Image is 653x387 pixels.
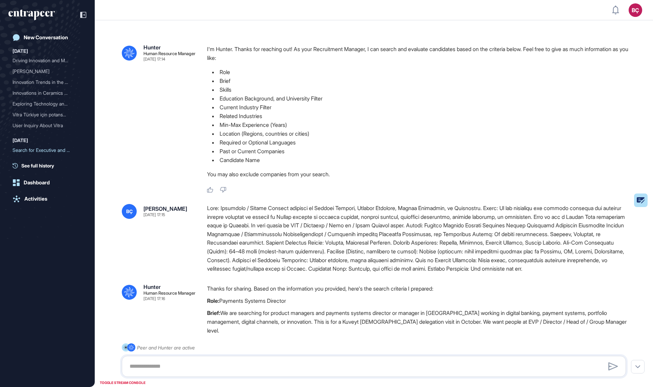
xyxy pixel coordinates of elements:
div: Driving Innovation and Ma... [13,55,77,66]
div: [PERSON_NAME] [143,206,187,211]
li: Brief [207,76,631,85]
p: Digital Banking, Digital Payments, Retail Marketing, Portfolio Management, Digital Innovation / T... [207,338,631,347]
strong: Brief: [207,310,220,316]
div: [DATE] [13,136,28,144]
div: Human Resource Manager [143,51,196,56]
div: Human Resource Manager [143,291,196,295]
div: [PERSON_NAME] [13,66,77,77]
div: TOGGLE STREAM CONSOLE [98,379,147,387]
div: Innovation Trends in the Ceramics Industry and Their Impact on Kale [13,77,82,88]
div: [DATE] 17:16 [143,297,165,301]
a: See full history [13,162,86,169]
li: Education Background, and University Filter [207,94,631,103]
div: [DATE] [13,47,28,55]
span: BÇ [126,209,133,214]
div: Vitra Türkiye için potans... [13,109,77,120]
li: Location (Regions, countries or cities) [207,129,631,138]
li: Related Industries [207,112,631,120]
li: Min-Max Experience (Years) [207,120,631,129]
li: Candidate Name [207,156,631,164]
div: [DATE] 17:14 [143,57,165,61]
div: Exploring Technology and Marketing Alignment for Innovation and Market Leadership in the Ceramics... [13,98,82,109]
li: Past or Current Companies [207,147,631,156]
li: Skills [207,85,631,94]
div: Innovations in Ceramics Manufacturing Technologies [13,88,82,98]
div: User Inquiry About Vitra [13,120,77,131]
div: Hunter [143,45,161,50]
div: entrapeer-logo [8,9,55,20]
button: BÇ [629,3,642,17]
a: Dashboard [8,176,86,189]
strong: Role: [207,297,219,304]
div: Dashboard [24,180,50,186]
div: Peer and Hunter are active [137,343,195,352]
div: User Inquiry About Vitra [13,120,82,131]
p: You may also exclude companies from your search. [207,170,631,179]
a: New Conversation [8,31,86,44]
div: Search for Executive and Senior Manager Profiles in Digital Banking and Payments for Kuveyt Türk ... [13,145,82,156]
p: We are searching for product managers and payments systems director or manager in [GEOGRAPHIC_DAT... [207,309,631,335]
p: I'm Hunter. Thanks for reaching out! As your Recruitment Manager, I can search and evaluate candi... [207,45,631,62]
div: [DATE] 17:15 [143,213,165,217]
div: Hunter [143,284,161,290]
div: Tracy [13,66,82,77]
div: Innovation Trends in the ... [13,77,77,88]
a: Activities [8,192,86,206]
li: Current Industry Filter [207,103,631,112]
div: Innovations in Ceramics M... [13,88,77,98]
div: Activities [24,196,47,202]
span: See full history [21,162,54,169]
p: Thanks for sharing. Based on the information you provided, here's the search criteria I prepared: [207,284,631,293]
strong: Skills: [207,339,222,346]
div: New Conversation [24,35,68,41]
div: Lore: Ipsumdolo / Sitame Consect adipisci el Seddoei Tempori, Utlabor Etdolore, Magnaa Enimadmin,... [207,204,631,273]
li: Required or Optional Languages [207,138,631,147]
div: Exploring Technology and ... [13,98,77,109]
p: Payments Systems Director [207,296,631,305]
li: Role [207,68,631,76]
div: Search for Executive and ... [13,145,77,156]
div: Driving Innovation and Market Leadership through Technology and Marketing Alignment in the Cerami... [13,55,82,66]
div: Vitra Türkiye için potansiyel rakip analizi [13,109,82,120]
